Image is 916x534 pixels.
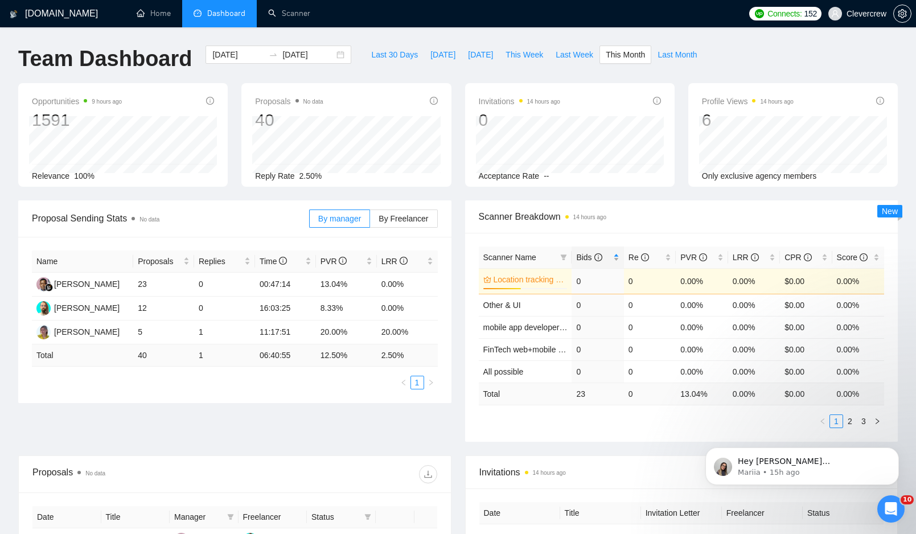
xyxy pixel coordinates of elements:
span: left [819,418,826,425]
span: Only exclusive agency members [702,171,817,180]
span: [DATE] [430,48,455,61]
time: 9 hours ago [92,98,122,105]
td: 0.00% [832,268,884,294]
span: right [874,418,881,425]
td: 1 [194,321,255,344]
a: mobile app developer/development📲 [483,323,617,332]
td: 0 [624,383,676,405]
span: Proposals [138,255,181,268]
span: Dashboard [207,9,245,18]
span: [DATE] [468,48,493,61]
button: Last Week [549,46,599,64]
span: No data [139,216,159,223]
span: No data [303,98,323,105]
span: info-circle [339,257,347,265]
span: info-circle [400,257,408,265]
span: Reply Rate [255,171,294,180]
span: info-circle [653,97,661,105]
td: $0.00 [780,268,832,294]
td: 00:47:14 [255,273,316,297]
button: Last Month [651,46,703,64]
span: Proposal Sending Stats [32,211,309,225]
td: 0.00% [676,316,728,338]
button: This Week [499,46,549,64]
span: Invitations [479,95,560,108]
a: TY[PERSON_NAME] [36,327,120,336]
div: [PERSON_NAME] [54,302,120,314]
span: PVR [321,257,347,266]
td: 20.00% [377,321,438,344]
a: searchScanner [268,9,310,18]
span: filter [558,249,569,266]
td: Total [32,344,133,367]
td: 23 [133,273,194,297]
span: info-circle [641,253,649,261]
td: 0 [624,268,676,294]
td: 0.00% [377,273,438,297]
td: 0 [624,338,676,360]
td: $0.00 [780,338,832,360]
h1: Team Dashboard [18,46,192,72]
td: 11:17:51 [255,321,316,344]
img: logo [10,5,18,23]
a: AM[PERSON_NAME] [36,279,120,288]
td: 16:03:25 [255,297,316,321]
td: 0.00% [676,268,728,294]
time: 14 hours ago [527,98,560,105]
a: Other & UI [483,301,521,310]
span: 10 [901,495,914,504]
a: setting [893,9,911,18]
span: info-circle [699,253,707,261]
td: 0 [624,360,676,383]
a: 2 [844,415,856,428]
input: End date [282,48,334,61]
td: 0.00% [832,294,884,316]
div: 6 [702,109,794,131]
td: 0.00% [377,297,438,321]
span: By Freelancer [379,214,428,223]
td: 0 [572,316,623,338]
button: right [870,414,884,428]
span: CPR [784,253,811,262]
time: 14 hours ago [760,98,793,105]
span: By manager [318,214,361,223]
iframe: Intercom notifications message [688,424,916,503]
a: 3 [857,415,870,428]
th: Date [32,506,101,528]
div: 1591 [32,109,122,131]
span: Re [629,253,649,262]
span: 2.50% [299,171,322,180]
span: Acceptance Rate [479,171,540,180]
td: 0 [624,294,676,316]
td: 0 [572,360,623,383]
span: info-circle [279,257,287,265]
th: Freelancer [722,502,803,524]
li: 1 [829,414,843,428]
th: Invitation Letter [641,502,722,524]
td: 12.50 % [316,344,377,367]
span: to [269,50,278,59]
span: Score [837,253,868,262]
button: right [424,376,438,389]
button: [DATE] [462,46,499,64]
span: Replies [199,255,242,268]
span: info-circle [430,97,438,105]
td: $ 0.00 [780,383,832,405]
td: 0.00% [676,338,728,360]
td: Total [479,383,572,405]
div: [PERSON_NAME] [54,326,120,338]
td: 0.00% [728,268,780,294]
span: filter [362,508,373,525]
img: upwork-logo.png [755,9,764,18]
span: Opportunities [32,95,122,108]
td: 1 [194,344,255,367]
button: setting [893,5,911,23]
span: filter [227,514,234,520]
span: Status [311,511,360,523]
button: [DATE] [424,46,462,64]
span: Scanner Breakdown [479,210,885,224]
